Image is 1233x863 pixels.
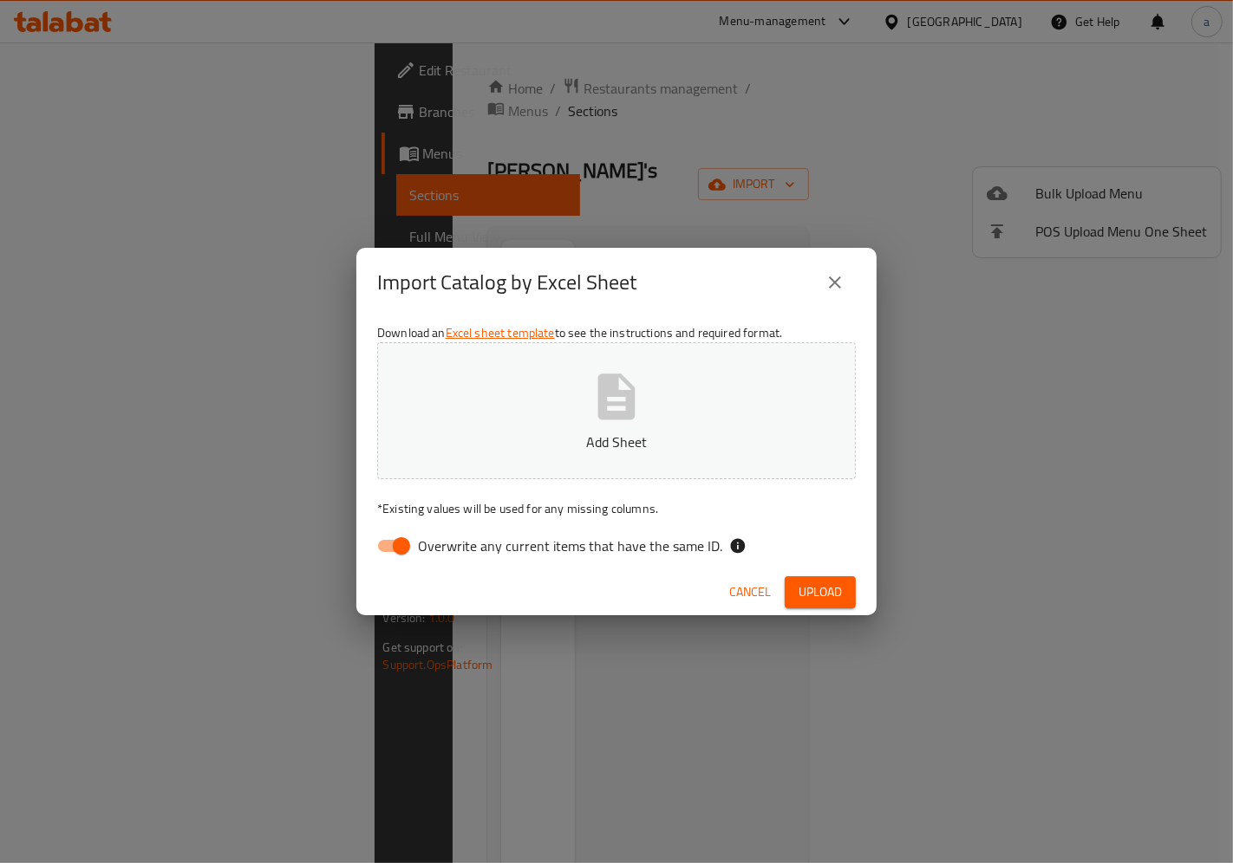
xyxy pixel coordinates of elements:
button: Add Sheet [377,342,856,479]
h2: Import Catalog by Excel Sheet [377,269,636,296]
p: Add Sheet [404,431,829,452]
button: close [814,262,856,303]
p: Existing values will be used for any missing columns. [377,500,856,517]
div: Download an to see the instructions and required format. [356,317,877,568]
svg: If the overwrite option isn't selected, then the items that match an existing ID will be ignored ... [729,537,747,555]
button: Cancel [722,576,778,608]
span: Cancel [729,581,771,603]
a: Excel sheet template [446,321,555,344]
button: Upload [785,576,856,608]
span: Upload [799,581,842,603]
span: Overwrite any current items that have the same ID. [418,535,722,556]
